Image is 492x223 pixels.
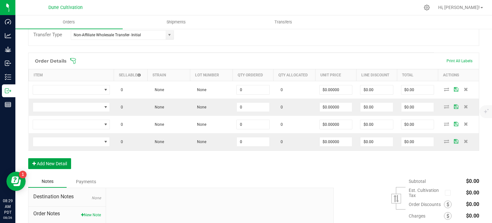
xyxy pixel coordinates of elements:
[461,105,471,108] span: Delete Order Detail
[461,139,471,143] span: Delete Order Detail
[356,69,397,81] th: Line Discount
[152,105,164,109] span: None
[194,122,206,127] span: None
[466,178,479,184] span: $0.00
[6,172,26,191] iframe: Resource center
[451,87,461,91] span: Save Order Detail
[274,69,316,81] th: Qty Allocated
[438,5,480,10] span: Hi, [PERSON_NAME]!
[397,69,438,81] th: Total
[118,88,123,92] span: 0
[320,103,352,112] input: 0
[320,137,352,146] input: 0
[409,179,426,184] span: Subtotal
[409,213,444,219] span: Charges
[320,85,352,94] input: 0
[158,19,194,25] span: Shipments
[360,85,393,94] input: 0
[118,122,123,127] span: 0
[152,140,164,144] span: None
[81,212,101,218] button: New Note
[445,188,454,197] span: Calculate cultivation tax
[277,140,283,144] span: 0
[33,85,110,95] span: NO DATA FOUND
[461,87,471,91] span: Delete Order Detail
[33,120,110,129] span: NO DATA FOUND
[35,58,66,64] h1: Order Details
[3,215,12,220] p: 08/26
[277,105,283,109] span: 0
[5,88,11,94] inline-svg: Outbound
[237,85,269,94] input: 0
[466,213,479,219] span: $0.00
[48,5,83,10] span: Dune Cultivation
[401,120,434,129] input: 0
[277,122,283,127] span: 0
[409,202,444,207] span: Order Discounts
[15,15,123,29] a: Orders
[360,120,393,129] input: 0
[237,137,269,146] input: 0
[233,69,274,81] th: Qty Ordered
[194,88,206,92] span: None
[451,122,461,126] span: Save Order Detail
[409,188,442,198] span: Est. Cultivation Tax
[194,105,206,109] span: None
[33,32,62,38] span: Transfer Type
[401,85,434,94] input: 0
[54,19,84,25] span: Orders
[118,105,123,109] span: 0
[190,69,233,81] th: Lot Number
[360,103,393,112] input: 0
[194,140,206,144] span: None
[466,190,479,196] span: $0.00
[123,15,230,29] a: Shipments
[461,122,471,126] span: Delete Order Detail
[423,4,431,11] div: Manage settings
[67,176,105,187] div: Payments
[92,196,101,200] span: None
[3,198,12,215] p: 08:29 AM PDT
[277,88,283,92] span: 0
[5,19,11,25] inline-svg: Dashboard
[33,137,110,147] span: NO DATA FOUND
[401,103,434,112] input: 0
[152,88,164,92] span: None
[118,140,123,144] span: 0
[28,158,71,169] button: Add New Detail
[29,69,114,81] th: Item
[33,193,101,201] span: Destination Notes
[5,46,11,53] inline-svg: Grow
[152,122,164,127] span: None
[230,15,337,29] a: Transfers
[237,103,269,112] input: 0
[266,19,301,25] span: Transfers
[148,69,190,81] th: Strain
[360,137,393,146] input: 0
[320,120,352,129] input: 0
[451,139,461,143] span: Save Order Detail
[28,176,67,188] div: Notes
[466,201,479,207] span: $0.00
[5,74,11,80] inline-svg: Inventory
[33,210,101,218] span: Order Notes
[5,101,11,108] inline-svg: Reports
[33,102,110,112] span: NO DATA FOUND
[5,32,11,39] inline-svg: Analytics
[114,69,147,81] th: Sellable
[5,60,11,66] inline-svg: Inbound
[19,171,27,178] iframe: Resource center unread badge
[237,120,269,129] input: 0
[316,69,357,81] th: Unit Price
[401,137,434,146] input: 0
[451,105,461,108] span: Save Order Detail
[438,69,479,81] th: Actions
